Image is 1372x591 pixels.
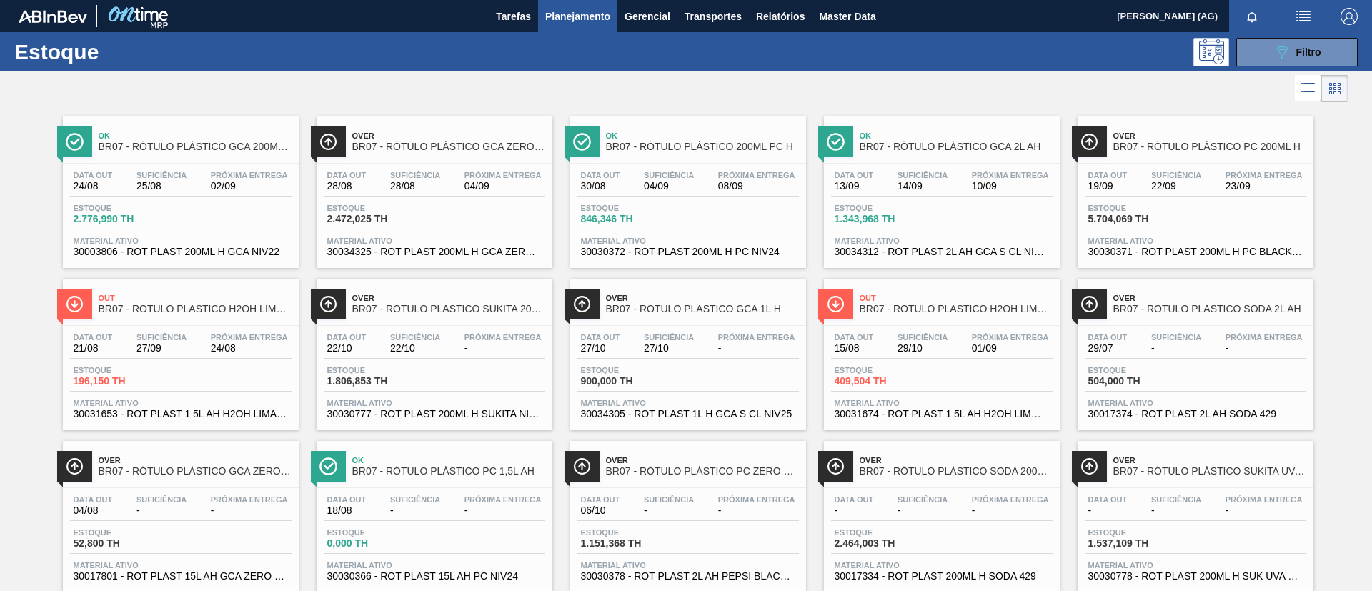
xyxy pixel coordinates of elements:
[835,399,1049,407] span: Material ativo
[573,295,591,313] img: Ícone
[52,106,306,268] a: ÍconeOkBR07 - RÓTULO PLÁSTICO GCA 200ML HData out24/08Suficiência25/08Próxima Entrega02/09Estoque...
[1088,333,1128,342] span: Data out
[718,495,795,504] span: Próxima Entrega
[136,343,187,354] span: 27/09
[581,247,795,257] span: 30030372 - ROT PLAST 200ML H PC NIV24
[860,466,1053,477] span: BR07 - RÓTULO PLÁSTICO SODA 200ML H
[756,8,805,25] span: Relatórios
[1295,8,1312,25] img: userActions
[496,8,531,25] span: Tarefas
[972,333,1049,342] span: Próxima Entrega
[560,268,813,430] a: ÍconeOverBR07 - RÓTULO PLÁSTICO GCA 1L HData out27/10Suficiência27/10Próxima Entrega-Estoque900,0...
[1151,171,1201,179] span: Suficiência
[74,409,288,419] span: 30031653 - ROT PLAST 1 5L AH H2OH LIMAO IN211
[390,343,440,354] span: 22/10
[1226,505,1303,516] span: -
[581,571,795,582] span: 30030378 - ROT PLAST 2L AH PEPSI BLACK NIV24
[860,141,1053,152] span: BR07 - RÓTULO PLÁSTICO GCA 2L AH
[972,505,1049,516] span: -
[1229,6,1275,26] button: Notificações
[211,343,288,354] span: 24/08
[211,181,288,192] span: 02/09
[327,214,427,224] span: 2.472,025 TH
[211,171,288,179] span: Próxima Entrega
[74,204,174,212] span: Estoque
[1151,181,1201,192] span: 22/09
[1151,505,1201,516] span: -
[813,106,1067,268] a: ÍconeOkBR07 - RÓTULO PLÁSTICO GCA 2L AHData out13/09Suficiência14/09Próxima Entrega10/09Estoque1....
[835,214,935,224] span: 1.343,968 TH
[573,457,591,475] img: Ícone
[972,171,1049,179] span: Próxima Entrega
[1088,409,1303,419] span: 30017374 - ROT PLAST 2L AH SODA 429
[327,528,427,537] span: Estoque
[327,333,367,342] span: Data out
[74,237,288,245] span: Material ativo
[99,294,292,302] span: Out
[327,181,367,192] span: 28/08
[835,376,935,387] span: 409,504 TH
[352,131,545,140] span: Over
[898,495,948,504] span: Suficiência
[581,214,681,224] span: 846,346 TH
[835,538,935,549] span: 2.464,003 TH
[74,505,113,516] span: 04/08
[99,131,292,140] span: Ok
[1321,75,1348,102] div: Visão em Cards
[1193,38,1229,66] div: Pogramando: nenhum usuário selecionado
[464,495,542,504] span: Próxima Entrega
[1113,131,1306,140] span: Over
[860,294,1053,302] span: Out
[1088,376,1188,387] span: 504,000 TH
[1067,106,1321,268] a: ÍconeOverBR07 - RÓTULO PLÁSTICO PC 200ML HData out19/09Suficiência22/09Próxima Entrega23/09Estoqu...
[66,295,84,313] img: Ícone
[390,333,440,342] span: Suficiência
[545,8,610,25] span: Planejamento
[52,268,306,430] a: ÍconeOutBR07 - RÓTULO PLÁSTICO H2OH LIMÃO 1,5L AHData out21/08Suficiência27/09Próxima Entrega24/0...
[644,495,694,504] span: Suficiência
[136,505,187,516] span: -
[1226,343,1303,354] span: -
[1151,495,1201,504] span: Suficiência
[327,366,427,374] span: Estoque
[136,181,187,192] span: 25/08
[1113,294,1306,302] span: Over
[66,457,84,475] img: Ícone
[1088,561,1303,570] span: Material ativo
[327,237,542,245] span: Material ativo
[66,133,84,151] img: Ícone
[74,528,174,537] span: Estoque
[464,505,542,516] span: -
[835,333,874,342] span: Data out
[835,409,1049,419] span: 30031674 - ROT PLAST 1 5L AH H2OH LIMON IN211
[625,8,670,25] span: Gerencial
[827,133,845,151] img: Ícone
[835,366,935,374] span: Estoque
[464,343,542,354] span: -
[327,571,542,582] span: 30030366 - ROT PLAST 15L AH PC NIV24
[327,376,427,387] span: 1.806,853 TH
[327,561,542,570] span: Material ativo
[606,294,799,302] span: Over
[606,304,799,314] span: BR07 - RÓTULO PLÁSTICO GCA 1L H
[581,181,620,192] span: 30/08
[1088,204,1188,212] span: Estoque
[898,505,948,516] span: -
[1088,571,1303,582] span: 30030778 - ROT PLAST 200ML H SUK UVA NIV24
[606,456,799,465] span: Over
[352,141,545,152] span: BR07 - RÓTULO PLÁSTICO GCA ZERO 200ML H
[1080,133,1098,151] img: Ícone
[327,247,542,257] span: 30034325 - ROT PLAST 200ML H GCA ZERO S CL NIV25
[560,106,813,268] a: ÍconeOkBR07 - RÓTULO PLÁSTICO 200ML PC HData out30/08Suficiência04/09Próxima Entrega08/09Estoque8...
[464,333,542,342] span: Próxima Entrega
[718,505,795,516] span: -
[327,399,542,407] span: Material ativo
[835,528,935,537] span: Estoque
[74,333,113,342] span: Data out
[835,247,1049,257] span: 30034312 - ROT PLAST 2L AH GCA S CL NIV25
[1080,457,1098,475] img: Ícone
[14,44,228,60] h1: Estoque
[1226,495,1303,504] span: Próxima Entrega
[74,214,174,224] span: 2.776,990 TH
[74,495,113,504] span: Data out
